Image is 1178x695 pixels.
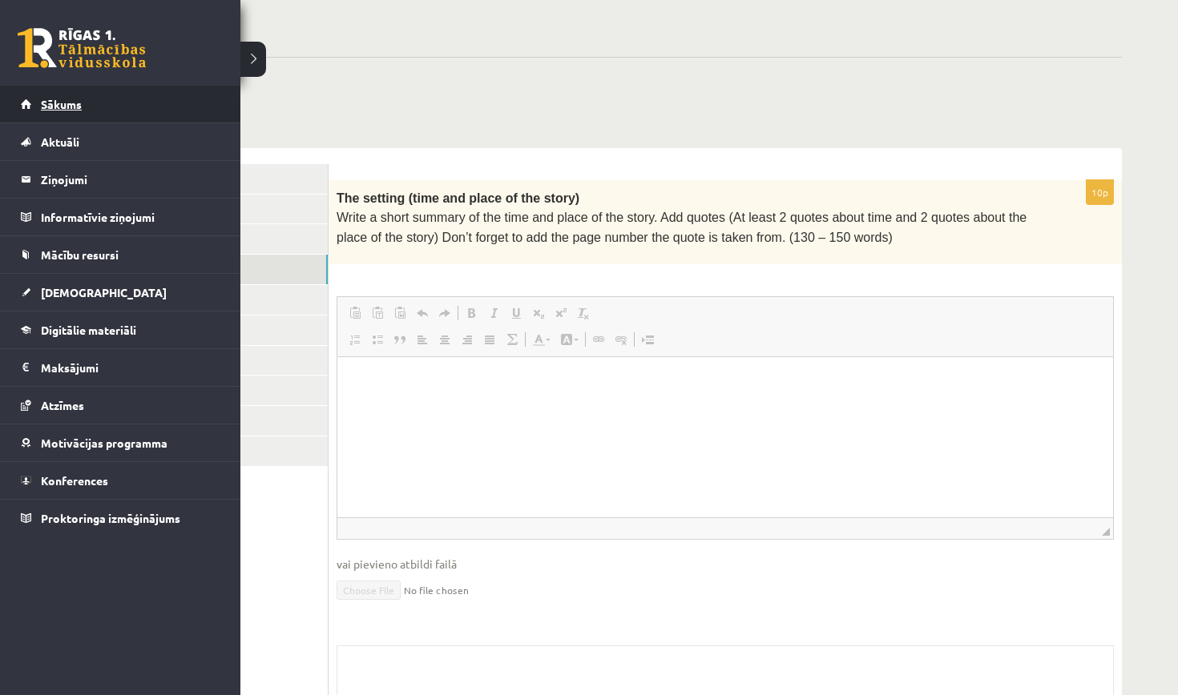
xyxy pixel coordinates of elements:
a: Motivācijas programma [21,424,220,461]
a: Digitālie materiāli [21,311,220,348]
a: Sākums [21,86,220,123]
a: Atzīmes [21,387,220,424]
a: Align Right [456,329,478,350]
a: Paste as plain text (⌘+⌥+⇧+V) [366,303,389,323]
span: Resize [1102,528,1110,536]
span: Write a short summary of the time and place of the story. Add quotes (At least 2 quotes about tim... [337,211,1027,243]
span: Motivācijas programma [41,436,167,450]
legend: Informatīvie ziņojumi [41,199,220,235]
span: Digitālie materiāli [41,323,136,337]
span: vai pievieno atbildi failā [337,556,1114,572]
span: Sākums [41,97,82,111]
a: Justify [478,329,501,350]
a: Paste from Word [389,303,411,323]
a: Insert/Remove Bulleted List [366,329,389,350]
a: [DEMOGRAPHIC_DATA] [21,274,220,311]
a: Align Left [411,329,434,350]
a: Insert/Remove Numbered List [344,329,366,350]
a: Konferences [21,462,220,499]
a: Underline (⌘+U) [505,303,527,323]
span: Atzīmes [41,398,84,412]
a: Mācību resursi [21,236,220,273]
a: Redo (⌘+Y) [434,303,456,323]
span: Mācību resursi [41,247,119,262]
a: Subscript [527,303,550,323]
span: Proktoringa izmēģinājums [41,511,180,525]
a: Math [501,329,523,350]
legend: Maksājumi [41,349,220,386]
a: Undo (⌘+Z) [411,303,434,323]
a: Aktuāli [21,123,220,160]
a: Insert Page Break for Printing [636,329,659,350]
legend: Ziņojumi [41,161,220,198]
a: Maksājumi [21,349,220,386]
span: Konferences [41,473,108,488]
a: Rīgas 1. Tālmācības vidusskola [18,28,146,68]
a: Italic (⌘+I) [482,303,505,323]
span: [DEMOGRAPHIC_DATA] [41,285,167,299]
a: Paste (⌘+V) [344,303,366,323]
a: Text Color [527,329,555,350]
a: Informatīvie ziņojumi [21,199,220,235]
a: Ziņojumi [21,161,220,198]
a: Block Quote [389,329,411,350]
span: The setting (time and place of the story) [337,191,579,205]
a: Link (⌘+K) [587,329,610,350]
a: Background Color [555,329,583,350]
a: Center [434,329,456,350]
iframe: Editor, wiswyg-editor-user-answer-47433779495120 [337,357,1113,517]
p: 10p [1086,179,1114,205]
span: Aktuāli [41,135,79,149]
a: Bold (⌘+B) [460,303,482,323]
a: Remove Format [572,303,595,323]
a: Unlink [610,329,632,350]
a: Superscript [550,303,572,323]
a: Proktoringa izmēģinājums [21,500,220,536]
